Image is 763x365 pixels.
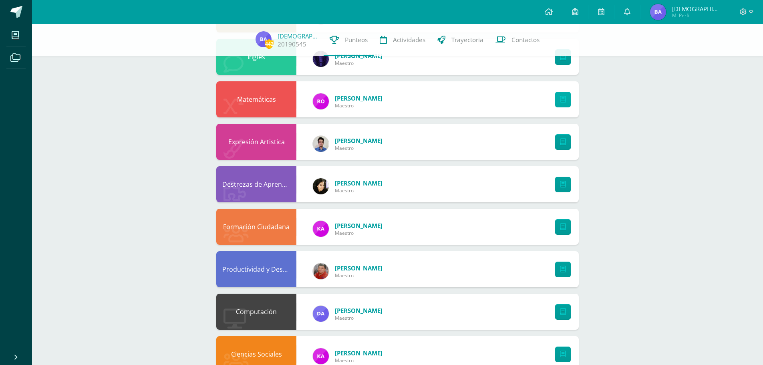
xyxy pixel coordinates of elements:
a: Contactos [489,24,546,56]
a: [PERSON_NAME] [335,137,383,145]
span: 442 [265,39,274,49]
img: 8bfe0409b3b58afa8f9b20f01c18de4e.png [313,93,329,109]
img: 293bfe3af6686560c4f2a33e1594db2d.png [313,136,329,152]
span: Contactos [511,36,540,44]
a: 20190545 [278,40,306,48]
a: Actividades [374,24,431,56]
a: [PERSON_NAME] [335,264,383,272]
span: Maestro [335,60,383,67]
span: Maestro [335,357,383,364]
span: Trayectoria [451,36,483,44]
img: bee4affa6473aeaf057711ec23146b4f.png [313,221,329,237]
span: Mi Perfil [672,12,720,19]
span: Maestro [335,102,383,109]
img: 8c9fd014ef897abae62039ac0efaceda.png [313,306,329,322]
span: Maestro [335,315,383,321]
div: Productividad y Desarrollo [216,251,296,287]
img: f1527c9912b4c9646cb76e5c7f171c0e.png [256,31,272,47]
div: Inglés [216,39,296,75]
span: Maestro [335,272,383,279]
a: Trayectoria [431,24,489,56]
span: [DEMOGRAPHIC_DATA] [672,5,720,13]
a: [PERSON_NAME] [335,307,383,315]
div: Computación [216,294,296,330]
a: [PERSON_NAME] [335,222,383,230]
a: [DEMOGRAPHIC_DATA][PERSON_NAME] [278,32,318,40]
div: Formación Ciudadana [216,209,296,245]
div: Matemáticas [216,81,296,117]
a: [PERSON_NAME] [335,349,383,357]
img: 31877134f281bf6192abd3481bfb2fdd.png [313,51,329,67]
a: [PERSON_NAME] [335,179,383,187]
span: Punteos [345,36,368,44]
img: f1527c9912b4c9646cb76e5c7f171c0e.png [650,4,666,20]
span: Maestro [335,187,383,194]
span: Maestro [335,230,383,236]
img: 05ddfdc08264272979358467217619c8.png [313,263,329,279]
div: Destrezas de Aprendizaje [216,166,296,202]
a: [PERSON_NAME] [335,94,383,102]
span: Actividades [393,36,425,44]
img: 816955a6d5bcaf77421aadecd6e2399d.png [313,178,329,194]
a: Punteos [324,24,374,56]
div: Expresión Artistica [216,124,296,160]
img: bee4affa6473aeaf057711ec23146b4f.png [313,348,329,364]
span: Maestro [335,145,383,151]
